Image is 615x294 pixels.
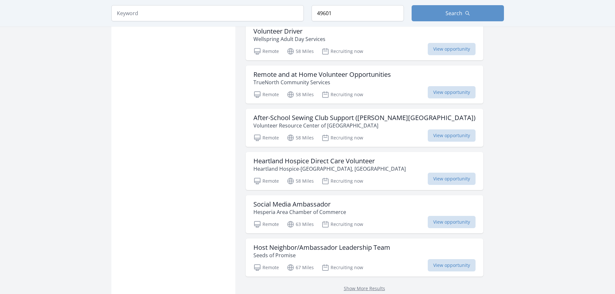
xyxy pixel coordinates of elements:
button: Search [412,5,504,21]
p: Remote [253,264,279,271]
p: Wellspring Adult Day Services [253,35,325,43]
p: Volunteer Resource Center of [GEOGRAPHIC_DATA] [253,122,476,129]
a: Remote and at Home Volunteer Opportunities TrueNorth Community Services Remote 58 Miles Recruitin... [246,66,483,104]
a: Volunteer Driver Wellspring Adult Day Services Remote 58 Miles Recruiting now View opportunity [246,22,483,60]
span: View opportunity [428,259,476,271]
a: Show More Results [344,285,385,291]
p: 63 Miles [287,220,314,228]
p: Hesperia Area Chamber of Commerce [253,208,346,216]
p: Recruiting now [322,264,363,271]
h3: Social Media Ambassador [253,200,346,208]
span: Search [446,9,462,17]
p: 58 Miles [287,47,314,55]
p: 67 Miles [287,264,314,271]
p: 58 Miles [287,134,314,142]
span: View opportunity [428,86,476,98]
h3: After-School Sewing Club Support ([PERSON_NAME][GEOGRAPHIC_DATA]) [253,114,476,122]
p: Recruiting now [322,91,363,98]
p: 58 Miles [287,177,314,185]
h3: Remote and at Home Volunteer Opportunities [253,71,391,78]
p: 58 Miles [287,91,314,98]
p: Remote [253,220,279,228]
span: View opportunity [428,43,476,55]
p: Remote [253,134,279,142]
h3: Volunteer Driver [253,27,325,35]
p: Remote [253,47,279,55]
h3: Heartland Hospice Direct Care Volunteer [253,157,406,165]
p: Recruiting now [322,177,363,185]
a: Social Media Ambassador Hesperia Area Chamber of Commerce Remote 63 Miles Recruiting now View opp... [246,195,483,233]
p: Recruiting now [322,220,363,228]
span: View opportunity [428,173,476,185]
input: Keyword [111,5,304,21]
p: Recruiting now [322,134,363,142]
span: View opportunity [428,129,476,142]
p: Recruiting now [322,47,363,55]
p: Remote [253,177,279,185]
a: Host Neighbor/Ambassador Leadership Team Seeds of Promise Remote 67 Miles Recruiting now View opp... [246,238,483,277]
a: Heartland Hospice Direct Care Volunteer Heartland Hospice-[GEOGRAPHIC_DATA], [GEOGRAPHIC_DATA] Re... [246,152,483,190]
p: Seeds of Promise [253,251,390,259]
a: After-School Sewing Club Support ([PERSON_NAME][GEOGRAPHIC_DATA]) Volunteer Resource Center of [G... [246,109,483,147]
p: Heartland Hospice-[GEOGRAPHIC_DATA], [GEOGRAPHIC_DATA] [253,165,406,173]
p: TrueNorth Community Services [253,78,391,86]
p: Remote [253,91,279,98]
h3: Host Neighbor/Ambassador Leadership Team [253,244,390,251]
input: Location [312,5,404,21]
span: View opportunity [428,216,476,228]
